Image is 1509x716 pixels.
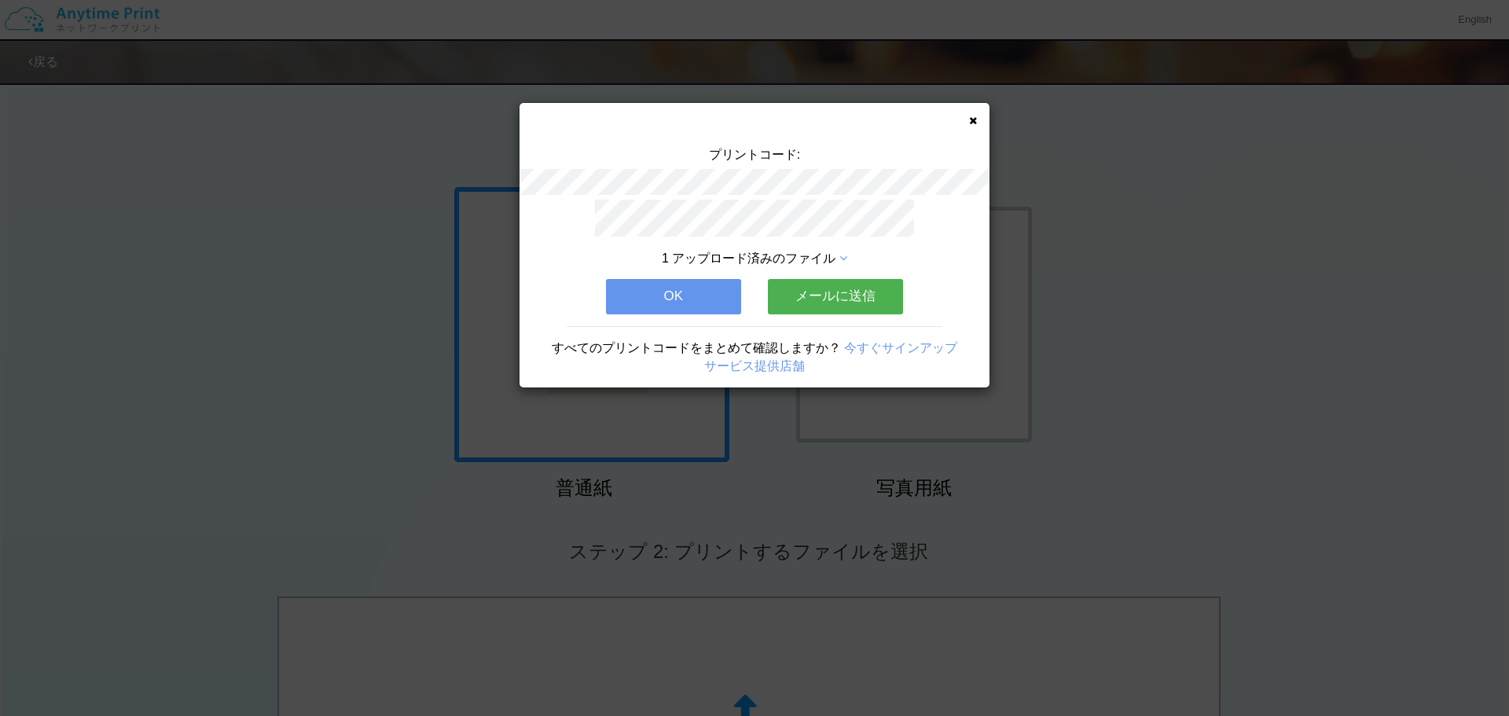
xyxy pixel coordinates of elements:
button: メールに送信 [768,279,903,314]
a: 今すぐサインアップ [844,341,957,354]
span: プリントコード: [709,148,800,161]
button: OK [606,279,741,314]
a: サービス提供店舗 [704,359,805,373]
span: 1 アップロード済みのファイル [662,252,835,265]
span: すべてのプリントコードをまとめて確認しますか？ [552,341,841,354]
